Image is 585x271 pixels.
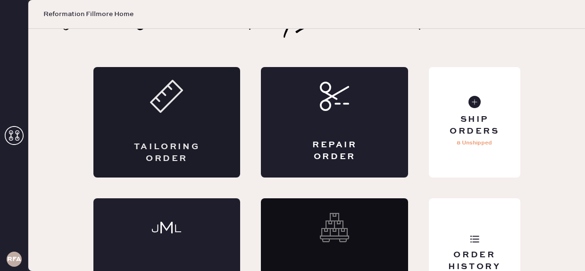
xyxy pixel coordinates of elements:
div: Ship Orders [436,114,512,137]
p: 8 Unshipped [457,137,492,149]
span: Reformation Fillmore Home [43,9,134,19]
h3: RFA [7,256,21,263]
div: Tailoring Order [131,141,203,165]
div: Repair Order [299,139,370,163]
